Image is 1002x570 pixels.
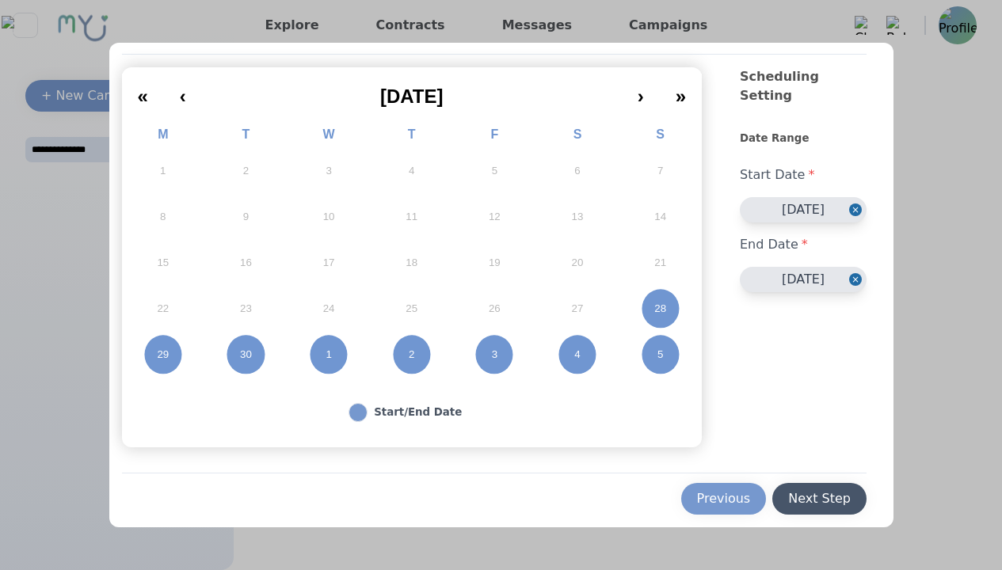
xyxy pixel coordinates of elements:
[202,74,622,108] button: [DATE]
[657,348,663,362] abbr: October 5, 2025
[288,286,371,332] button: September 24, 2025
[619,194,702,240] button: September 14, 2025
[740,67,867,131] div: Scheduling Setting
[204,148,288,194] button: September 2, 2025
[660,74,702,108] button: »
[122,74,164,108] button: «
[657,164,663,178] abbr: September 7, 2025
[574,164,580,178] abbr: September 6, 2025
[619,240,702,286] button: September 21, 2025
[122,194,205,240] button: September 8, 2025
[288,240,371,286] button: September 17, 2025
[490,127,498,141] abbr: Friday
[536,194,619,240] button: September 13, 2025
[122,332,205,378] button: September 29, 2025
[536,240,619,286] button: September 20, 2025
[406,256,417,270] abbr: September 18, 2025
[370,240,453,286] button: September 18, 2025
[492,164,497,178] abbr: September 5, 2025
[740,131,867,153] div: Date Range
[788,489,851,508] div: Next Step
[406,210,417,224] abbr: September 11, 2025
[323,127,335,141] abbr: Wednesday
[323,302,335,316] abbr: September 24, 2025
[573,127,582,141] abbr: Saturday
[492,348,497,362] abbr: October 3, 2025
[157,302,169,316] abbr: September 22, 2025
[536,286,619,332] button: September 27, 2025
[622,74,660,108] button: ›
[536,148,619,194] button: September 6, 2025
[656,127,665,141] abbr: Sunday
[740,267,867,292] button: [DATE]
[453,148,536,194] button: September 5, 2025
[370,194,453,240] button: September 11, 2025
[654,210,666,224] abbr: September 14, 2025
[240,348,252,362] abbr: September 30, 2025
[240,302,252,316] abbr: September 23, 2025
[740,197,867,222] button: [DATE]
[409,348,414,362] abbr: October 2, 2025
[489,256,501,270] abbr: September 19, 2025
[323,210,335,224] abbr: September 10, 2025
[326,348,331,362] abbr: October 1, 2025
[157,348,169,362] abbr: September 29, 2025
[288,332,371,378] button: October 1, 2025
[370,286,453,332] button: September 25, 2025
[489,210,501,224] abbr: September 12, 2025
[572,210,584,224] abbr: September 13, 2025
[243,164,249,178] abbr: September 2, 2025
[654,302,666,316] abbr: September 28, 2025
[406,302,417,316] abbr: September 25, 2025
[453,194,536,240] button: September 12, 2025
[122,148,205,194] button: September 1, 2025
[122,286,205,332] button: September 22, 2025
[240,256,252,270] abbr: September 16, 2025
[323,256,335,270] abbr: September 17, 2025
[572,256,584,270] abbr: September 20, 2025
[572,302,584,316] abbr: September 27, 2025
[204,240,288,286] button: September 16, 2025
[243,210,249,224] abbr: September 9, 2025
[380,85,444,107] span: [DATE]
[326,164,331,178] abbr: September 3, 2025
[697,489,751,508] div: Previous
[122,240,205,286] button: September 15, 2025
[654,256,666,270] abbr: September 21, 2025
[849,267,867,292] button: Close
[204,332,288,378] button: September 30, 2025
[370,332,453,378] button: October 2, 2025
[158,127,168,141] abbr: Monday
[619,332,702,378] button: October 5, 2025
[849,197,867,222] button: Close
[619,286,702,332] button: September 28, 2025
[453,286,536,332] button: September 26, 2025
[740,222,867,267] div: End Date
[681,483,767,515] button: Previous
[374,405,462,420] div: Start/End Date
[160,210,166,224] abbr: September 8, 2025
[619,148,702,194] button: September 7, 2025
[772,483,867,515] button: Next Step
[453,332,536,378] button: October 3, 2025
[288,194,371,240] button: September 10, 2025
[164,74,202,108] button: ‹
[489,302,501,316] abbr: September 26, 2025
[574,348,580,362] abbr: October 4, 2025
[370,148,453,194] button: September 4, 2025
[157,256,169,270] abbr: September 15, 2025
[408,127,416,141] abbr: Thursday
[288,148,371,194] button: September 3, 2025
[242,127,250,141] abbr: Tuesday
[160,164,166,178] abbr: September 1, 2025
[453,240,536,286] button: September 19, 2025
[204,194,288,240] button: September 9, 2025
[740,153,867,197] div: Start Date
[536,332,619,378] button: October 4, 2025
[409,164,414,178] abbr: September 4, 2025
[204,286,288,332] button: September 23, 2025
